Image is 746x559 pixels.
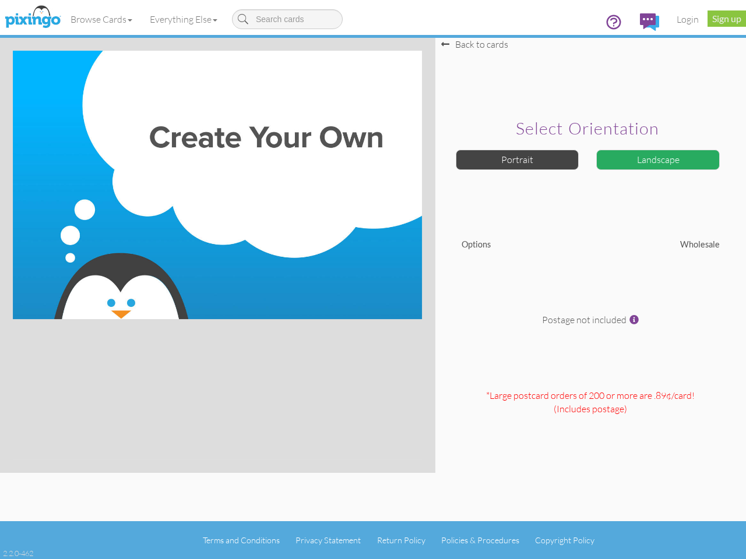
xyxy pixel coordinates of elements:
[459,119,717,138] h2: Select orientation
[441,535,519,545] a: Policies & Procedures
[444,389,737,472] div: *Large postcard orders of 200 or more are .89¢/card! (Includes postage )
[535,535,594,545] a: Copyright Policy
[203,535,280,545] a: Terms and Conditions
[640,13,659,31] img: comments.svg
[377,535,425,545] a: Return Policy
[2,3,64,32] img: pixingo logo
[3,548,33,558] div: 2.2.0-462
[232,9,343,29] input: Search cards
[62,5,141,34] a: Browse Cards
[295,535,361,545] a: Privacy Statement
[456,150,579,170] div: Portrait
[590,239,729,251] div: Wholesale
[13,51,422,319] img: create-your-own-landscape.jpg
[444,313,737,383] div: Postage not included
[453,239,591,251] div: Options
[141,5,226,34] a: Everything Else
[708,10,746,27] a: Sign up
[668,5,708,34] a: Login
[596,150,720,170] div: Landscape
